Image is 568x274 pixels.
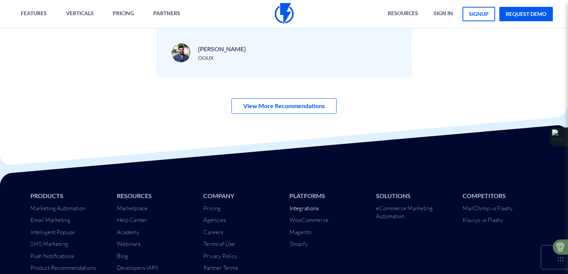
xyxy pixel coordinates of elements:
li: Solutions [376,192,451,200]
a: Blog [117,252,128,260]
a: request demo [499,7,553,21]
a: Email Marketing [30,216,71,224]
a: Intelligent Popups [30,228,74,236]
a: Developers (API) [117,264,159,271]
span: OOUX [198,55,214,61]
li: Resources [117,192,192,200]
li: Company [203,192,278,200]
a: Help Center [117,216,147,224]
a: Product Recommendations [30,264,96,271]
a: Webinars [117,240,140,247]
a: SMS Marketing [30,240,68,247]
a: Magento [290,228,312,236]
a: Klaviyo vs Flashy [463,216,503,224]
li: Products [30,192,105,200]
a: Agencies [203,216,226,224]
a: Marketplace [117,205,148,212]
img: Extension Icon [552,129,566,145]
a: WooCommerce [290,216,329,224]
a: View More Recommendations [231,98,337,114]
a: Marketing Automation [30,205,85,212]
a: Shopify [290,240,308,247]
a: Partner Terms [203,264,238,271]
li: Competitors [463,192,538,200]
a: Privacy Policy [203,252,237,260]
a: MailChimp vs Flashy [463,205,513,212]
a: signup [463,7,495,21]
a: Academy [117,228,139,236]
a: Integrations [290,205,319,212]
a: Push Notifications [30,252,74,260]
a: eCommerce Marketing Automation [376,205,433,220]
a: Pricing [203,205,221,212]
li: Platforms [290,192,365,200]
a: Terms of Use [203,240,235,247]
a: Careers [203,228,223,236]
p: [PERSON_NAME] [198,44,246,54]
